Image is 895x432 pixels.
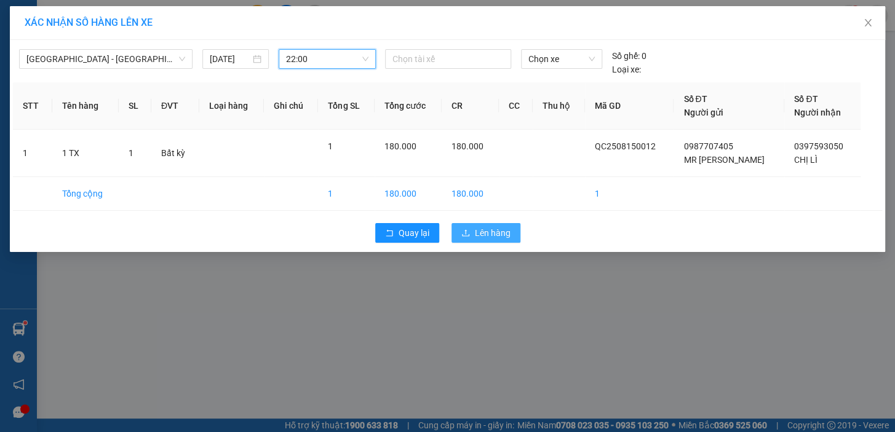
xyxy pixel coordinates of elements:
td: 180.000 [375,177,442,211]
span: Người gửi [683,108,723,117]
span: 1 [129,148,133,158]
span: 180.000 [451,141,483,151]
th: Ghi chú [264,82,318,130]
th: CC [499,82,533,130]
span: XÁC NHẬN SỐ HÀNG LÊN XE [25,17,153,28]
td: 1 TX [52,130,119,177]
th: Thu hộ [533,82,585,130]
th: CR [442,82,499,130]
th: Tổng cước [375,82,442,130]
span: upload [461,229,470,238]
td: 180.000 [442,177,499,211]
span: 1 [328,141,333,151]
span: Người nhận [794,108,841,117]
span: Loại xe: [612,63,641,76]
span: Số ĐT [794,94,817,104]
button: rollbackQuay lại [375,223,439,243]
span: Lên hàng [475,226,511,240]
th: Mã GD [585,82,674,130]
b: [DOMAIN_NAME] [103,47,169,57]
th: SL [119,82,151,130]
span: 0987707405 [683,141,733,151]
th: Tên hàng [52,82,119,130]
span: rollback [385,229,394,238]
span: QC2508150012 [595,141,656,151]
img: logo.jpg [133,15,163,45]
span: Quay lại [399,226,429,240]
th: Tổng SL [318,82,375,130]
li: (c) 2017 [103,58,169,74]
span: Nha Trang - Sài Gòn (Hàng hoá) [26,50,185,68]
span: CHỊ LÌ [794,155,817,165]
button: uploadLên hàng [451,223,520,243]
td: 1 [318,177,375,211]
span: 22:00 [286,50,368,68]
td: Bất kỳ [151,130,199,177]
span: close [863,18,873,28]
span: 0397593050 [794,141,843,151]
th: ĐVT [151,82,199,130]
span: 180.000 [384,141,416,151]
span: Số ĐT [683,94,707,104]
span: Chọn xe [528,50,595,68]
td: 1 [13,130,52,177]
th: Loại hàng [199,82,264,130]
td: 1 [585,177,674,211]
b: Phương Nam Express [15,79,68,159]
div: 0 [612,49,646,63]
td: Tổng cộng [52,177,119,211]
span: MR [PERSON_NAME] [683,155,764,165]
button: Close [851,6,885,41]
b: Gửi khách hàng [76,18,122,76]
input: 15/08/2025 [210,52,250,66]
span: Số ghế: [612,49,640,63]
th: STT [13,82,52,130]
